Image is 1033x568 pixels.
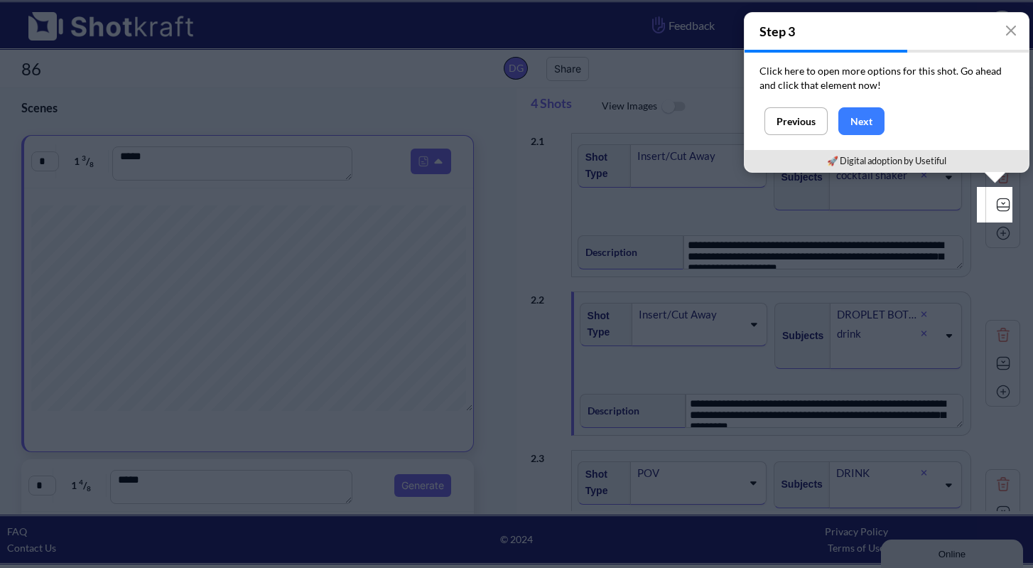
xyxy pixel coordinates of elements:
button: Previous [764,107,828,135]
p: Click here to open more options for this shot. Go ahead and click that element now! [759,64,1014,92]
h4: Step 3 [745,13,1029,50]
button: Next [838,107,885,135]
div: Online [11,12,131,23]
a: 🚀 Digital adoption by Usetiful [827,155,946,166]
img: Expand Icon [993,194,1014,215]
